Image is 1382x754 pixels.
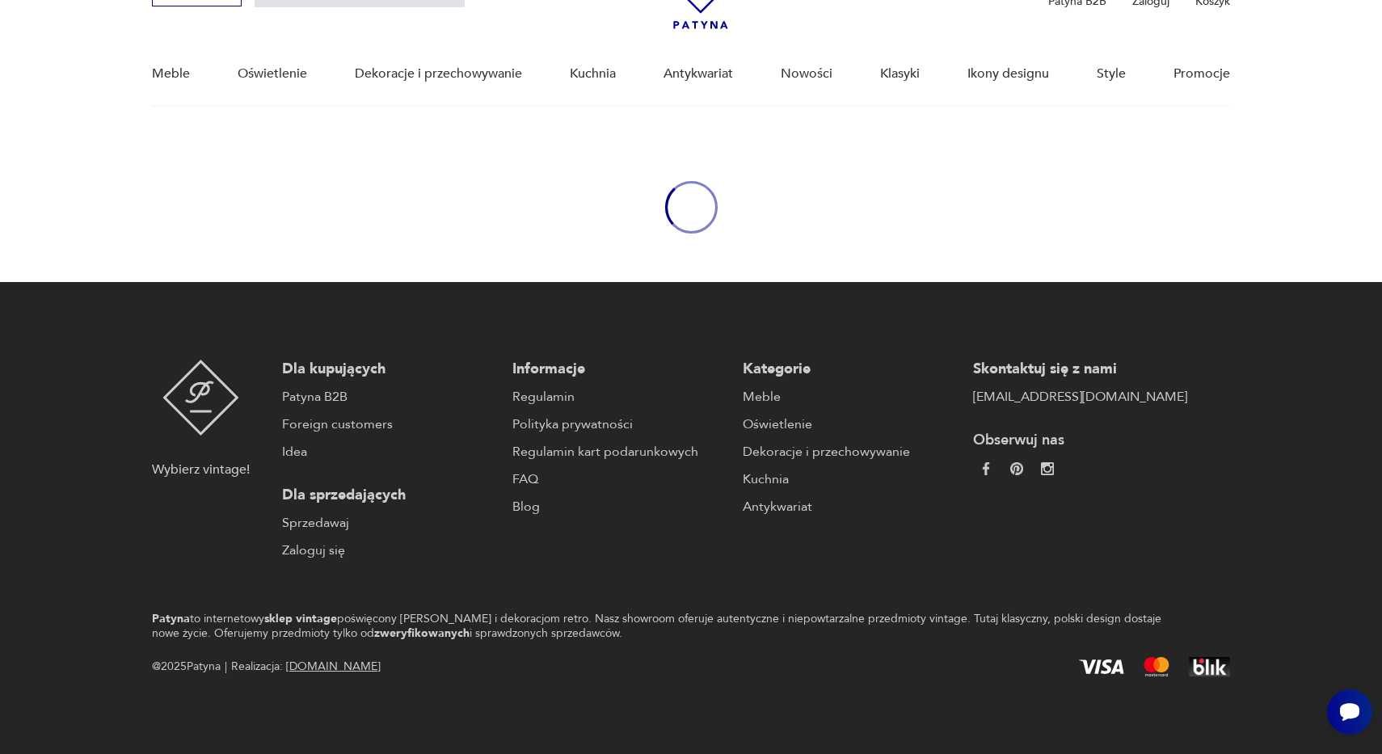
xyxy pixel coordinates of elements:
[1041,462,1054,475] img: c2fd9cf7f39615d9d6839a72ae8e59e5.webp
[743,415,957,434] a: Oświetlenie
[1097,43,1126,105] a: Style
[152,612,1173,641] p: to internetowy poświęcony [PERSON_NAME] i dekoracjom retro. Nasz showroom oferuje autentyczne i n...
[570,43,616,105] a: Kuchnia
[973,387,1187,406] a: [EMAIL_ADDRESS][DOMAIN_NAME]
[238,43,307,105] a: Oświetlenie
[967,43,1049,105] a: Ikony designu
[282,415,496,434] a: Foreign customers
[880,43,920,105] a: Klasyki
[282,541,496,560] a: Zaloguj się
[512,415,727,434] a: Polityka prywatności
[225,657,227,676] div: |
[743,470,957,489] a: Kuchnia
[282,387,496,406] a: Patyna B2B
[512,470,727,489] a: FAQ
[512,387,727,406] a: Regulamin
[664,43,733,105] a: Antykwariat
[512,360,727,379] p: Informacje
[743,387,957,406] a: Meble
[973,431,1187,450] p: Obserwuj nas
[781,43,832,105] a: Nowości
[374,626,470,641] strong: zweryfikowanych
[162,360,239,436] img: Patyna - sklep z meblami i dekoracjami vintage
[152,460,250,479] p: Wybierz vintage!
[1079,659,1124,674] img: Visa
[231,657,381,676] span: Realizacja:
[282,486,496,505] p: Dla sprzedających
[282,442,496,461] a: Idea
[152,657,221,676] span: @ 2025 Patyna
[512,442,727,461] a: Regulamin kart podarunkowych
[743,442,957,461] a: Dekoracje i przechowywanie
[512,497,727,516] a: Blog
[743,497,957,516] a: Antykwariat
[1144,657,1169,676] img: Mastercard
[282,513,496,533] a: Sprzedawaj
[264,611,337,626] strong: sklep vintage
[743,360,957,379] p: Kategorie
[973,360,1187,379] p: Skontaktuj się z nami
[1173,43,1230,105] a: Promocje
[1327,689,1372,735] iframe: Smartsupp widget button
[152,43,190,105] a: Meble
[282,360,496,379] p: Dla kupujących
[980,462,992,475] img: da9060093f698e4c3cedc1453eec5031.webp
[286,659,381,674] a: [DOMAIN_NAME]
[1189,657,1230,676] img: BLIK
[1010,462,1023,475] img: 37d27d81a828e637adc9f9cb2e3d3a8a.webp
[355,43,522,105] a: Dekoracje i przechowywanie
[152,611,190,626] strong: Patyna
